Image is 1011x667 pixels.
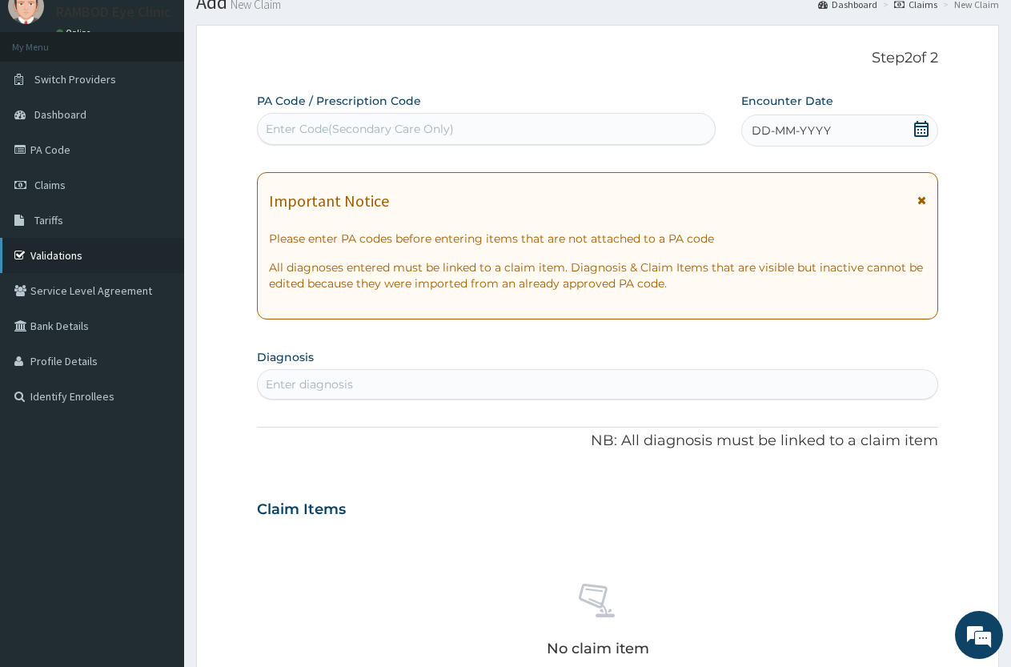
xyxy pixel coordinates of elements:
div: Enter Code(Secondary Care Only) [266,121,454,137]
span: Switch Providers [34,72,116,86]
span: Dashboard [34,107,86,122]
span: We're online! [93,202,221,364]
span: DD-MM-YYYY [752,123,831,139]
p: NB: All diagnosis must be linked to a claim item [257,431,938,452]
textarea: Type your message and hit 'Enter' [8,437,305,493]
h3: Claim Items [257,501,346,519]
h1: Important Notice [269,192,389,210]
label: Encounter Date [741,93,833,109]
p: RAMBOD Eye Clinic [56,5,171,19]
p: No claim item [547,641,649,657]
img: d_794563401_company_1708531726252_794563401 [30,80,65,120]
p: Step 2 of 2 [257,50,938,67]
p: All diagnoses entered must be linked to a claim item. Diagnosis & Claim Items that are visible bu... [269,259,926,291]
span: Tariffs [34,213,63,227]
p: Please enter PA codes before entering items that are not attached to a PA code [269,231,926,247]
a: Online [56,27,94,38]
span: Claims [34,178,66,192]
div: Chat with us now [83,90,269,110]
label: Diagnosis [257,349,314,365]
div: Minimize live chat window [263,8,301,46]
div: Enter diagnosis [266,376,353,392]
label: PA Code / Prescription Code [257,93,421,109]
